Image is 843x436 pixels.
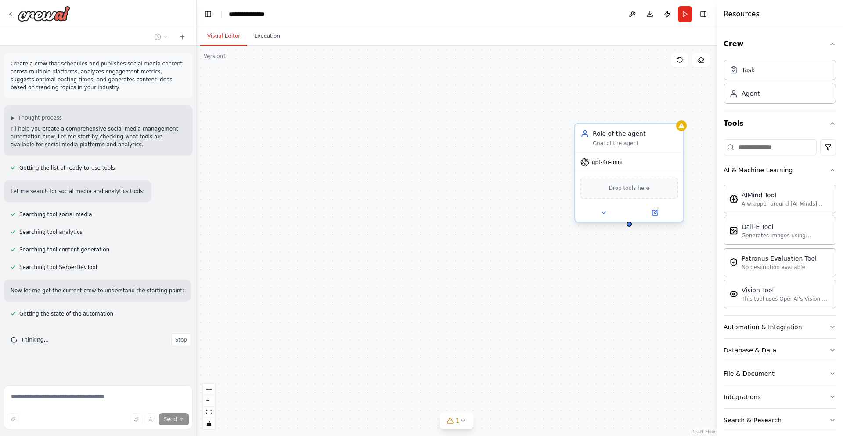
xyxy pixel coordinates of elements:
span: Searching tool content generation [19,246,109,253]
span: Send [164,416,177,423]
button: Execution [247,27,287,46]
div: AI & Machine Learning [724,166,793,174]
span: Thinking... [21,336,49,343]
p: Let me search for social media and analytics tools: [11,187,144,195]
div: No description available [742,264,817,271]
div: Vision Tool [742,286,830,294]
button: Crew [724,32,836,56]
button: zoom in [203,384,215,395]
button: Automation & Integration [724,316,836,338]
span: Getting the state of the automation [19,310,113,317]
button: zoom out [203,395,215,407]
button: Upload files [130,413,143,425]
div: Role of the agent [593,129,678,138]
button: toggle interactivity [203,418,215,429]
button: Stop [171,333,191,346]
div: Version 1 [204,53,227,60]
button: Improve this prompt [7,413,19,425]
button: ▶Thought process [11,114,62,121]
div: Automation & Integration [724,323,802,331]
button: Database & Data [724,339,836,362]
button: 1 [440,413,474,429]
button: Search & Research [724,409,836,432]
div: React Flow controls [203,384,215,429]
button: Hide left sidebar [202,8,214,20]
button: Integrations [724,385,836,408]
p: Now let me get the current crew to understand the starting point: [11,287,184,294]
div: Role of the agentGoal of the agentgpt-4o-miniDrop tools here [574,125,684,224]
button: File & Document [724,362,836,385]
button: AI & Machine Learning [724,159,836,182]
div: Goal of the agent [593,140,678,147]
span: Drop tools here [609,184,650,193]
div: File & Document [724,369,775,378]
div: This tool uses OpenAI's Vision API to describe the contents of an image. [742,295,830,302]
span: Stop [175,336,187,343]
button: Hide right sidebar [697,8,710,20]
div: Search & Research [724,416,782,425]
img: Visiontool [729,290,738,298]
p: Create a crew that schedules and publishes social media content across multiple platforms, analyz... [11,60,186,91]
span: Searching tool SerperDevTool [19,264,97,271]
div: Crew [724,56,836,111]
img: Aimindtool [729,195,738,203]
span: gpt-4o-mini [592,159,623,166]
div: Dall-E Tool [742,222,830,231]
img: Dalletool [729,226,738,235]
button: Switch to previous chat [151,32,172,42]
div: Integrations [724,392,760,401]
div: Agent [742,89,760,98]
button: Click to speak your automation idea [144,413,157,425]
div: Patronus Evaluation Tool [742,254,817,263]
button: Send [159,413,189,425]
span: Searching tool analytics [19,229,83,236]
div: Generates images using OpenAI's Dall-E model. [742,232,830,239]
h4: Resources [724,9,760,19]
div: AIMind Tool [742,191,830,200]
span: Thought process [18,114,62,121]
span: ▶ [11,114,14,121]
div: Database & Data [724,346,776,355]
span: Getting the list of ready-to-use tools [19,164,115,171]
button: fit view [203,407,215,418]
div: AI & Machine Learning [724,182,836,315]
img: Logo [18,6,70,22]
button: Open in side panel [630,207,680,218]
div: Task [742,65,755,74]
button: Start a new chat [175,32,189,42]
button: Visual Editor [200,27,247,46]
p: I'll help you create a comprehensive social media management automation crew. Let me start by che... [11,125,186,149]
a: React Flow attribution [692,429,715,434]
button: Tools [724,111,836,136]
div: A wrapper around [AI-Minds]([URL][DOMAIN_NAME]). Useful for when you need answers to questions fr... [742,200,830,207]
span: 1 [456,416,460,425]
nav: breadcrumb [229,10,274,18]
span: Searching tool social media [19,211,92,218]
img: Patronusevaltool [729,258,738,267]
